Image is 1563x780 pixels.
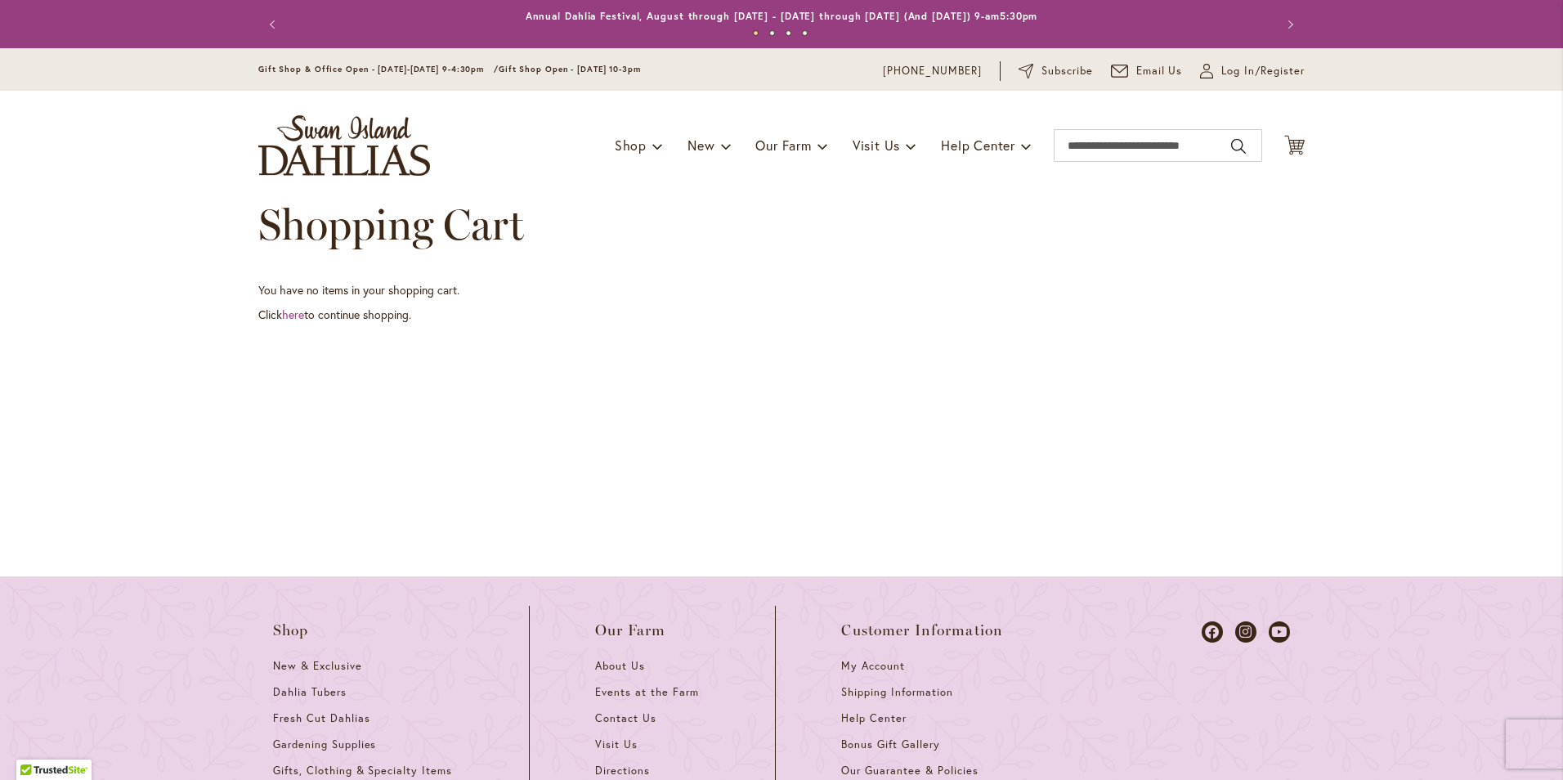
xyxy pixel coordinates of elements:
[273,685,347,699] span: Dahlia Tubers
[273,737,376,751] span: Gardening Supplies
[258,199,524,250] span: Shopping Cart
[841,659,905,673] span: My Account
[1269,621,1290,643] a: Dahlias on Youtube
[258,115,430,176] a: store logo
[273,764,452,778] span: Gifts, Clothing & Specialty Items
[1136,63,1183,79] span: Email Us
[595,764,650,778] span: Directions
[273,711,370,725] span: Fresh Cut Dahlias
[853,137,900,154] span: Visit Us
[282,307,304,322] a: here
[769,30,775,36] button: 2 of 4
[595,685,698,699] span: Events at the Farm
[258,8,291,41] button: Previous
[1019,63,1093,79] a: Subscribe
[1272,8,1305,41] button: Next
[273,659,362,673] span: New & Exclusive
[595,659,645,673] span: About Us
[841,737,939,751] span: Bonus Gift Gallery
[258,282,1305,298] p: You have no items in your shopping cart.
[1111,63,1183,79] a: Email Us
[687,137,714,154] span: New
[258,307,1305,323] p: Click to continue shopping.
[841,685,952,699] span: Shipping Information
[273,622,309,639] span: Shop
[883,63,982,79] a: [PHONE_NUMBER]
[1221,63,1305,79] span: Log In/Register
[595,737,638,751] span: Visit Us
[1235,621,1256,643] a: Dahlias on Instagram
[258,64,499,74] span: Gift Shop & Office Open - [DATE]-[DATE] 9-4:30pm /
[1200,63,1305,79] a: Log In/Register
[841,764,978,778] span: Our Guarantee & Policies
[755,137,811,154] span: Our Farm
[786,30,791,36] button: 3 of 4
[841,622,1003,639] span: Customer Information
[941,137,1015,154] span: Help Center
[802,30,808,36] button: 4 of 4
[841,711,907,725] span: Help Center
[1041,63,1093,79] span: Subscribe
[595,622,665,639] span: Our Farm
[615,137,647,154] span: Shop
[499,64,641,74] span: Gift Shop Open - [DATE] 10-3pm
[753,30,759,36] button: 1 of 4
[526,10,1038,22] a: Annual Dahlia Festival, August through [DATE] - [DATE] through [DATE] (And [DATE]) 9-am5:30pm
[1202,621,1223,643] a: Dahlias on Facebook
[595,711,656,725] span: Contact Us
